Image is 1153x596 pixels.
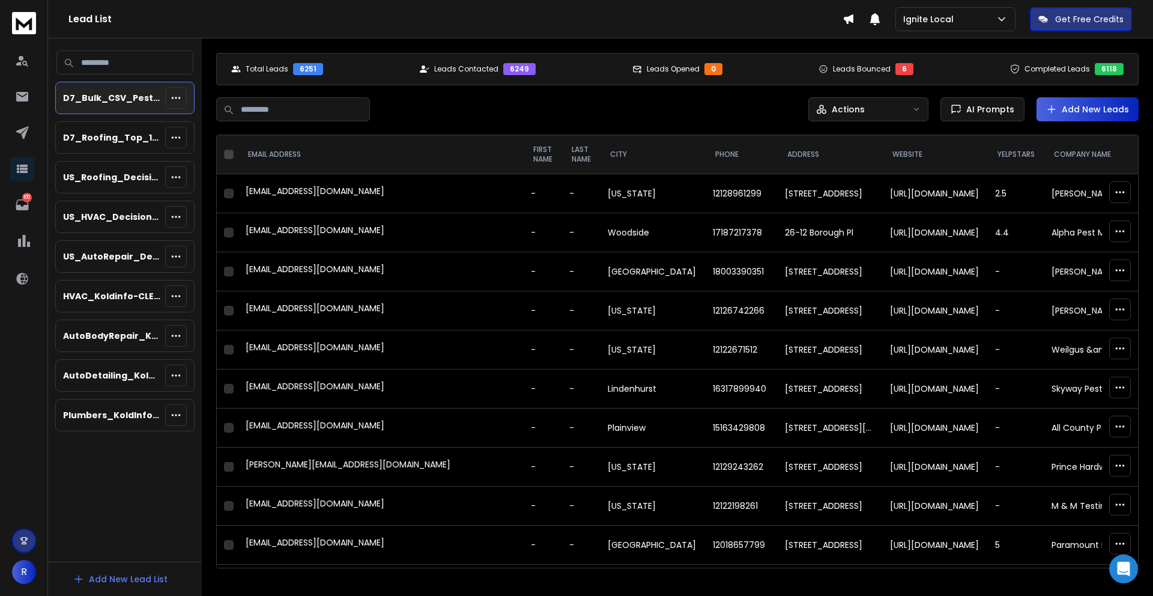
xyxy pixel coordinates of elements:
[778,252,883,291] td: [STREET_ADDRESS]
[706,448,778,487] td: 12129243262
[883,487,988,526] td: [URL][DOMAIN_NAME]
[778,174,883,213] td: [STREET_ADDRESS]
[524,291,562,330] td: -
[524,448,562,487] td: -
[10,193,34,217] a: 100
[524,487,562,526] td: -
[1036,97,1139,121] button: Add New Leads
[238,135,524,174] th: EMAIL ADDRESS
[246,185,516,202] div: [EMAIL_ADDRESS][DOMAIN_NAME]
[706,330,778,369] td: 12122671512
[63,251,160,263] p: US_AutoRepair_DecisionMakers_1-500_25072025_Apollo-CLEANED
[63,330,160,342] p: AutoBodyRepair_KoldInfo-CLEANED
[883,448,988,487] td: [URL][DOMAIN_NAME]
[601,487,706,526] td: [US_STATE]
[63,171,160,183] p: US_Roofing_DecisionMakers__0.5M_03072025_Apollo-CLEANED
[961,103,1014,115] span: AI Prompts
[706,526,778,565] td: 12018657799
[246,419,516,436] div: [EMAIL_ADDRESS][DOMAIN_NAME]
[883,135,988,174] th: website
[601,174,706,213] td: [US_STATE]
[246,64,288,74] p: Total Leads
[778,448,883,487] td: [STREET_ADDRESS]
[988,526,1044,565] td: 5
[988,252,1044,291] td: -
[988,487,1044,526] td: -
[1024,64,1090,74] p: Completed Leads
[1044,448,1149,487] td: Prince Hardware
[524,213,562,252] td: -
[1044,526,1149,565] td: Paramount Exterminating
[988,409,1044,448] td: -
[68,12,843,26] h1: Lead List
[601,369,706,409] td: Lindenhurst
[524,369,562,409] td: -
[1044,330,1149,369] td: Weilgus &amp; Sons
[706,369,778,409] td: 16317899940
[883,526,988,565] td: [URL][DOMAIN_NAME]
[988,369,1044,409] td: -
[706,487,778,526] td: 12122198261
[778,213,883,252] td: 26-12 Borough Pl
[778,369,883,409] td: [STREET_ADDRESS]
[778,291,883,330] td: [STREET_ADDRESS]
[1044,291,1149,330] td: [PERSON_NAME] Ace Hardware Stuy Town | Paint | Electrical | Housewares | Toys | Blinds
[562,291,601,330] td: -
[293,63,323,75] div: 6251
[12,12,36,34] img: logo
[601,135,706,174] th: city
[883,330,988,369] td: [URL][DOMAIN_NAME]
[903,13,958,25] p: Ignite Local
[246,537,516,553] div: [EMAIL_ADDRESS][DOMAIN_NAME]
[1055,13,1124,25] p: Get Free Credits
[63,132,160,144] p: D7_Roofing_Top_100_Usa_Cities-CLEANED
[1044,369,1149,409] td: Skyway Pest Management Inc
[562,409,601,448] td: -
[562,213,601,252] td: -
[601,409,706,448] td: Plainview
[706,213,778,252] td: 17187217378
[988,174,1044,213] td: 2.5
[1044,487,1149,526] td: M & M Testing
[63,211,160,223] p: US_HVAC_DecisionMakers_0.5M_03072025_Apollo-1-CLEANEDREOON
[1095,63,1124,75] div: 6118
[246,380,516,397] div: [EMAIL_ADDRESS][DOMAIN_NAME]
[778,526,883,565] td: [STREET_ADDRESS]
[601,448,706,487] td: [US_STATE]
[1044,252,1149,291] td: [PERSON_NAME] Pest Control
[988,448,1044,487] td: -
[706,174,778,213] td: 12128961299
[883,409,988,448] td: [URL][DOMAIN_NAME]
[246,263,516,280] div: [EMAIL_ADDRESS][DOMAIN_NAME]
[883,213,988,252] td: [URL][DOMAIN_NAME]
[1044,213,1149,252] td: Alpha Pest Management
[1109,555,1138,583] div: Open Intercom Messenger
[562,135,601,174] th: LAST NAME
[988,291,1044,330] td: -
[706,135,778,174] th: Phone
[988,213,1044,252] td: 4.4
[601,330,706,369] td: [US_STATE]
[883,252,988,291] td: [URL][DOMAIN_NAME]
[1044,135,1149,174] th: Company Name
[562,487,601,526] td: -
[832,103,865,115] p: Actions
[706,291,778,330] td: 12126742266
[988,135,1044,174] th: yelpstars
[524,252,562,291] td: -
[833,64,891,74] p: Leads Bounced
[647,64,700,74] p: Leads Opened
[246,497,516,514] div: [EMAIL_ADDRESS][DOMAIN_NAME]
[1044,409,1149,448] td: All County Pest Control Inc.
[778,330,883,369] td: [STREET_ADDRESS]
[63,92,160,104] p: D7_Bulk_CSV_Pest_Control_Top_100_Usa_Cities-CLEANED
[22,193,32,202] p: 100
[562,330,601,369] td: -
[12,560,36,584] button: R
[778,135,883,174] th: address
[524,526,562,565] td: -
[63,369,160,382] p: AutoDetailing_KoldInfo-CLEANED
[562,252,601,291] td: -
[524,330,562,369] td: -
